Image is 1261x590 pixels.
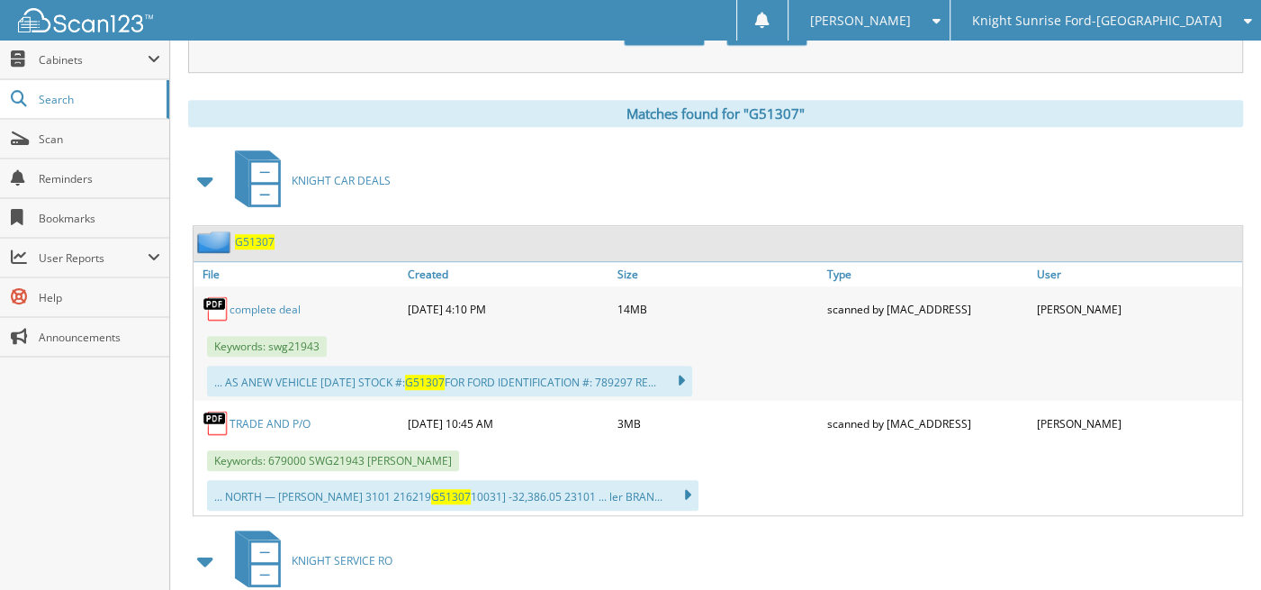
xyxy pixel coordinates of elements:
[613,262,823,286] a: Size
[39,92,158,107] span: Search
[972,15,1222,26] span: Knight Sunrise Ford-[GEOGRAPHIC_DATA]
[197,231,235,253] img: folder2.png
[18,8,153,32] img: scan123-logo-white.svg
[1032,291,1242,327] div: [PERSON_NAME]
[39,211,160,226] span: Bookmarks
[1032,262,1242,286] a: User
[207,366,692,396] div: ... AS ANEW VEHICLE [DATE] STOCK #: FOR FORD IDENTIFICATION #: 789297 RE...
[207,336,327,357] span: Keywords: swg21943
[194,262,403,286] a: File
[810,15,911,26] span: [PERSON_NAME]
[1032,405,1242,441] div: [PERSON_NAME]
[823,262,1032,286] a: Type
[823,405,1032,441] div: scanned by [MAC_ADDRESS]
[230,416,311,431] a: TRADE AND P/O
[188,100,1243,127] div: Matches found for "G51307"
[292,173,391,188] span: KNIGHT CAR DEALS
[403,291,613,327] div: [DATE] 4:10 PM
[292,553,392,568] span: KNIGHT SERVICE RO
[823,291,1032,327] div: scanned by [MAC_ADDRESS]
[203,295,230,322] img: PDF.png
[39,290,160,305] span: Help
[39,52,148,68] span: Cabinets
[403,405,613,441] div: [DATE] 10:45 AM
[39,171,160,186] span: Reminders
[613,291,823,327] div: 14MB
[39,250,148,266] span: User Reports
[39,132,160,147] span: Scan
[403,262,613,286] a: Created
[207,450,459,471] span: Keywords: 679000 SWG21943 [PERSON_NAME]
[224,145,391,216] a: KNIGHT CAR DEALS
[431,489,471,504] span: G51307
[207,480,698,511] div: ... NORTH — [PERSON_NAME] 3101 216219 10031] -32,386.05 23101 ... ler BRAN...
[405,375,445,390] span: G51307
[39,330,160,345] span: Announcements
[613,405,823,441] div: 3MB
[203,410,230,437] img: PDF.png
[235,234,275,250] a: G51307
[230,302,301,317] a: complete deal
